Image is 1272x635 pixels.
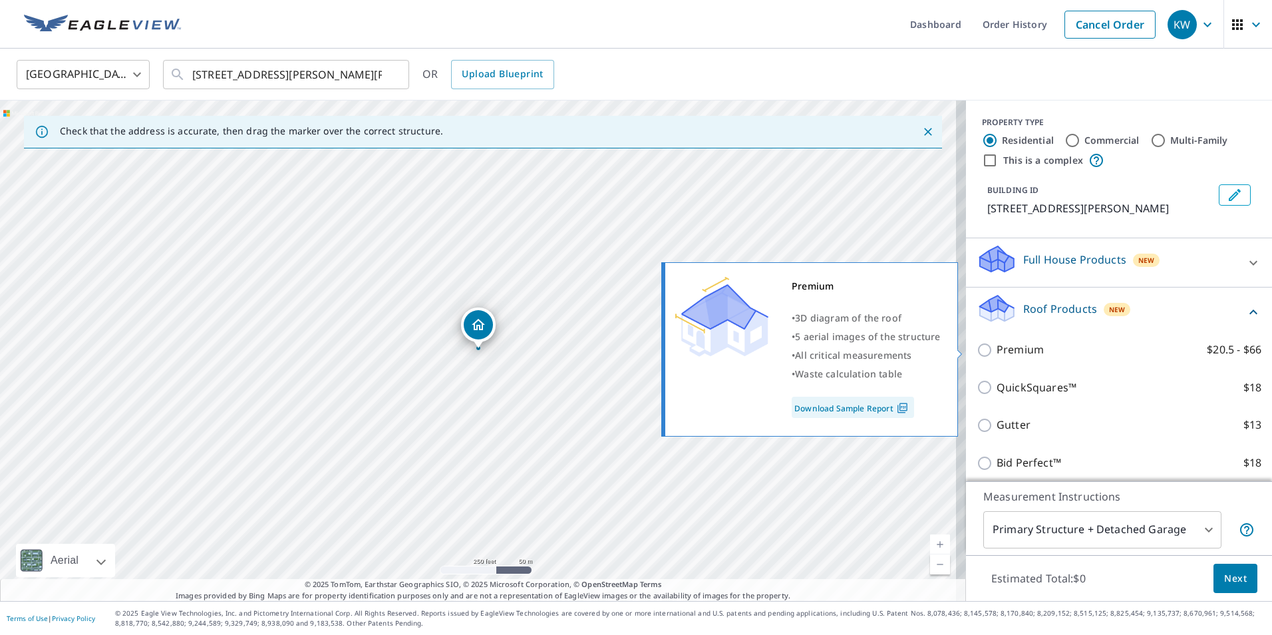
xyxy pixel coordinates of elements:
[462,66,543,83] span: Upload Blueprint
[192,56,382,93] input: Search by address or latitude-longitude
[1023,301,1097,317] p: Roof Products
[792,327,941,346] div: •
[1243,417,1261,433] p: $13
[795,349,911,361] span: All critical measurements
[1219,184,1251,206] button: Edit building 1
[1243,455,1261,471] p: $18
[893,402,911,414] img: Pdf Icon
[1064,11,1156,39] a: Cancel Order
[997,417,1031,433] p: Gutter
[1224,570,1247,587] span: Next
[792,309,941,327] div: •
[640,579,662,589] a: Terms
[47,544,82,577] div: Aerial
[1138,255,1155,266] span: New
[1213,564,1257,594] button: Next
[977,244,1261,282] div: Full House ProductsNew
[997,379,1076,396] p: QuickSquares™
[919,123,937,140] button: Close
[982,116,1256,128] div: PROPERTY TYPE
[930,534,950,554] a: Current Level 17, Zoom In
[422,60,554,89] div: OR
[792,397,914,418] a: Download Sample Report
[1239,522,1255,538] span: Your report will include the primary structure and a detached garage if one exists.
[977,293,1261,331] div: Roof ProductsNew
[987,200,1213,216] p: [STREET_ADDRESS][PERSON_NAME]
[60,125,443,137] p: Check that the address is accurate, then drag the marker over the correct structure.
[17,56,150,93] div: [GEOGRAPHIC_DATA]
[1023,252,1126,268] p: Full House Products
[52,614,95,623] a: Privacy Policy
[987,184,1038,196] p: BUILDING ID
[997,455,1061,471] p: Bid Perfect™
[7,614,48,623] a: Terms of Use
[792,346,941,365] div: •
[305,579,662,590] span: © 2025 TomTom, Earthstar Geographics SIO, © 2025 Microsoft Corporation, ©
[675,277,768,357] img: Premium
[983,489,1255,505] p: Measurement Instructions
[1109,304,1126,315] span: New
[1002,134,1054,147] label: Residential
[983,511,1221,548] div: Primary Structure + Detached Garage
[1168,10,1197,39] div: KW
[16,544,115,577] div: Aerial
[792,277,941,296] div: Premium
[795,367,902,380] span: Waste calculation table
[1084,134,1140,147] label: Commercial
[115,608,1265,628] p: © 2025 Eagle View Technologies, Inc. and Pictometry International Corp. All Rights Reserved. Repo...
[461,308,496,349] div: Dropped pin, building 1, Residential property, 1666 Fowler Dr Fruita, CO 81521
[997,341,1044,358] p: Premium
[792,365,941,383] div: •
[1003,154,1083,167] label: This is a complex
[24,15,181,35] img: EV Logo
[451,60,554,89] a: Upload Blueprint
[795,330,940,343] span: 5 aerial images of the structure
[1243,379,1261,396] p: $18
[981,564,1096,593] p: Estimated Total: $0
[795,312,901,324] span: 3D diagram of the roof
[7,614,95,622] p: |
[581,579,637,589] a: OpenStreetMap
[1207,341,1261,358] p: $20.5 - $66
[930,554,950,574] a: Current Level 17, Zoom Out
[1170,134,1228,147] label: Multi-Family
